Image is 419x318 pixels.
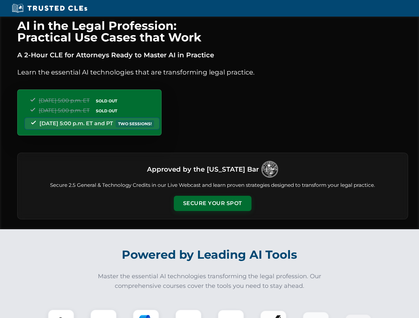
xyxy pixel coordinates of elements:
h3: Approved by the [US_STATE] Bar [147,163,259,175]
p: Secure 2.5 General & Technology Credits in our Live Webcast and learn proven strategies designed ... [26,182,400,189]
span: [DATE] 5:00 p.m. ET [39,107,90,114]
img: Logo [261,161,278,178]
img: Trusted CLEs [10,3,89,13]
p: A 2-Hour CLE for Attorneys Ready to Master AI in Practice [17,50,408,60]
span: SOLD OUT [94,97,119,104]
h1: AI in the Legal Profession: Practical Use Cases that Work [17,20,408,43]
p: Master the essential AI technologies transforming the legal profession. Our comprehensive courses... [94,272,326,291]
button: Secure Your Spot [174,196,251,211]
p: Learn the essential AI technologies that are transforming legal practice. [17,67,408,78]
h2: Powered by Leading AI Tools [26,243,393,266]
span: [DATE] 5:00 p.m. ET [39,97,90,104]
span: SOLD OUT [94,107,119,114]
